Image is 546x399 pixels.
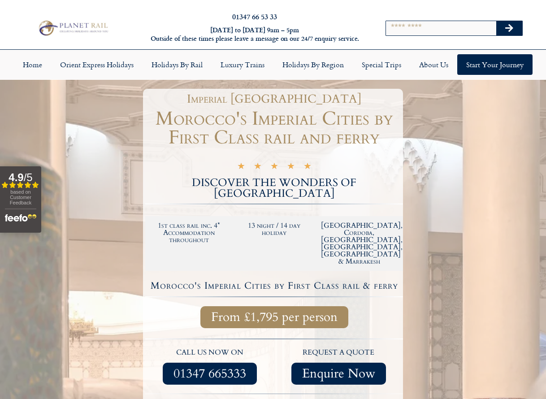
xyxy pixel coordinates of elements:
[232,11,277,22] a: 01347 66 53 33
[287,163,295,172] i: ★
[302,368,375,379] span: Enquire Now
[148,26,362,43] h6: [DATE] to [DATE] 9am – 5pm Outside of these times please leave a message on our 24/7 enquiry serv...
[496,21,522,35] button: Search
[36,19,110,37] img: Planet Rail Train Holidays Logo
[145,178,403,199] h2: DISCOVER THE WONDERS OF [GEOGRAPHIC_DATA]
[236,222,312,236] h2: 13 night / 14 day holiday
[457,54,533,75] a: Start your Journey
[4,54,542,75] nav: Menu
[145,109,403,147] h1: Morocco's Imperial Cities by First Class rail and ferry
[150,93,399,105] h1: Imperial [GEOGRAPHIC_DATA]
[321,222,397,265] h2: [GEOGRAPHIC_DATA], Cordoba, [GEOGRAPHIC_DATA], [GEOGRAPHIC_DATA], [GEOGRAPHIC_DATA] & Marrakesh
[200,306,348,328] a: From £1,795 per person
[163,363,257,385] a: 01347 665333
[151,222,227,243] h2: 1st class rail inc. 4* Accommodation throughout
[279,347,399,359] p: request a quote
[273,54,353,75] a: Holidays by Region
[237,163,245,172] i: ★
[237,162,312,172] div: 5/5
[211,312,338,323] span: From £1,795 per person
[270,163,278,172] i: ★
[353,54,410,75] a: Special Trips
[147,281,402,291] h4: Morocco's Imperial Cities by First Class rail & ferry
[173,368,246,379] span: 01347 665333
[150,347,270,359] p: call us now on
[303,163,312,172] i: ★
[410,54,457,75] a: About Us
[291,363,386,385] a: Enquire Now
[51,54,143,75] a: Orient Express Holidays
[212,54,273,75] a: Luxury Trains
[143,54,212,75] a: Holidays by Rail
[14,54,51,75] a: Home
[254,163,262,172] i: ★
